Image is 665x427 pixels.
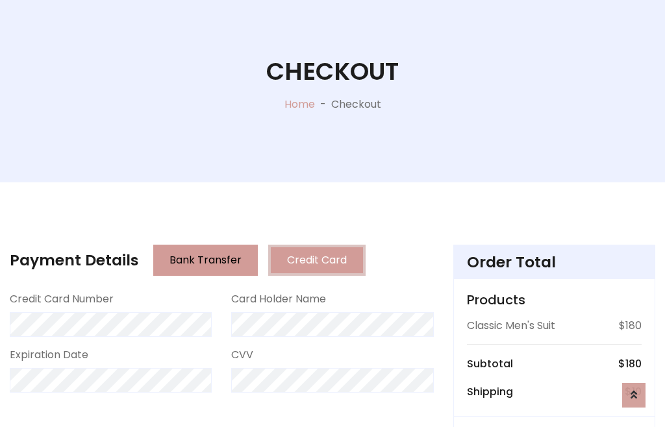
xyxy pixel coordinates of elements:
p: $180 [619,318,642,334]
button: Bank Transfer [153,245,258,276]
a: Home [284,97,315,112]
button: Credit Card [268,245,366,276]
h6: $ [618,358,642,370]
label: CVV [231,347,253,363]
p: Checkout [331,97,381,112]
p: Classic Men's Suit [467,318,555,334]
label: Expiration Date [10,347,88,363]
h6: Shipping [467,385,513,398]
h4: Order Total [467,253,642,271]
p: - [315,97,331,112]
label: Card Holder Name [231,291,326,307]
span: 180 [625,356,642,371]
h6: Subtotal [467,358,513,370]
h5: Products [467,292,642,308]
label: Credit Card Number [10,291,114,307]
h4: Payment Details [10,251,138,269]
h1: Checkout [266,57,399,86]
